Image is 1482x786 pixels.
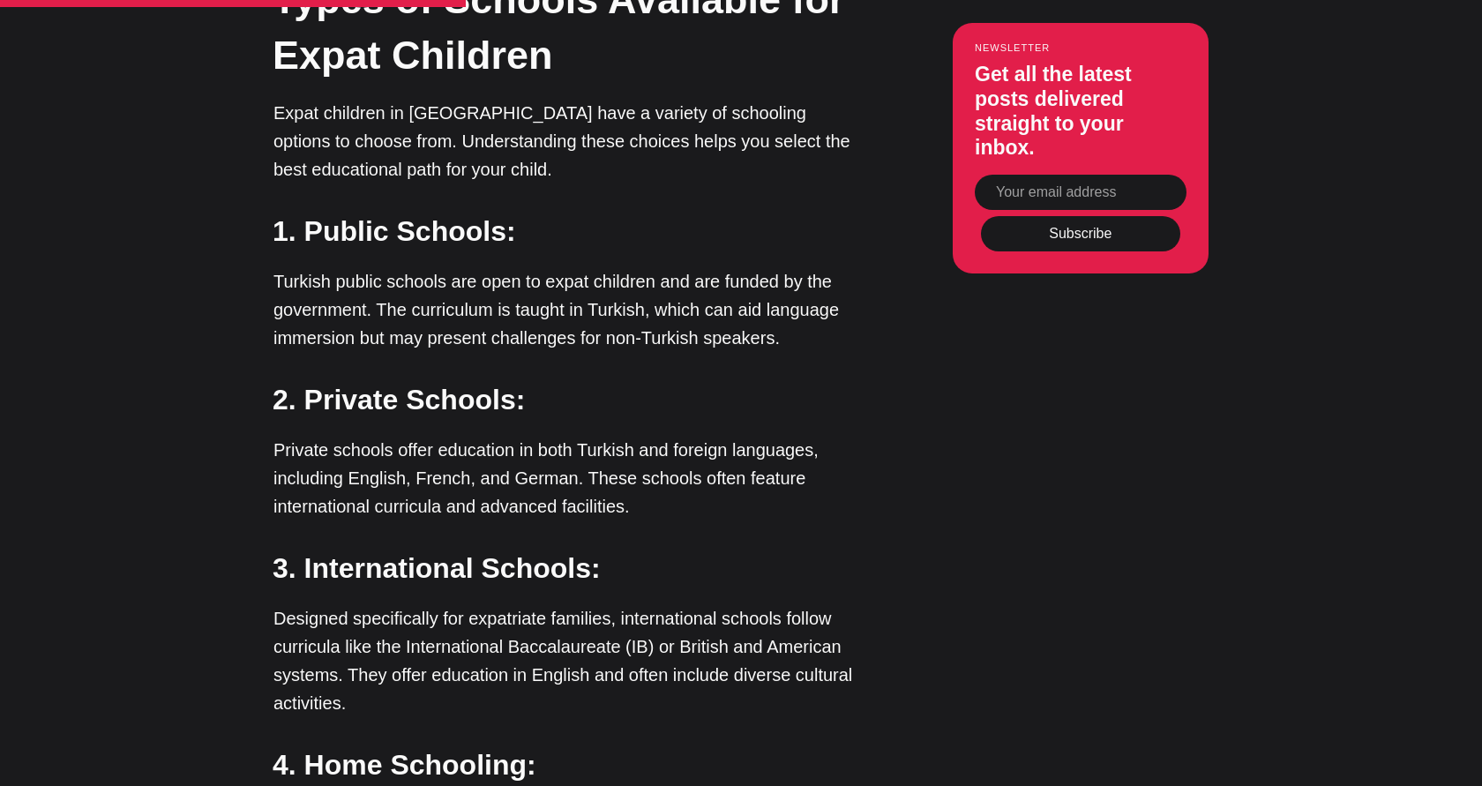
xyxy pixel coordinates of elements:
p: Designed specifically for expatriate families, international schools follow curricula like the In... [273,604,864,717]
p: Private schools offer education in both Turkish and foreign languages, including English, French,... [273,436,864,520]
p: Expat children in [GEOGRAPHIC_DATA] have a variety of schooling options to choose from. Understan... [273,99,864,183]
button: Subscribe [981,216,1180,251]
strong: 3. International Schools: [273,552,601,584]
strong: 2. Private Schools: [273,384,525,415]
input: Your email address [975,175,1186,210]
h3: Get all the latest posts delivered straight to your inbox. [975,64,1186,161]
p: Turkish public schools are open to expat children and are funded by the government. The curriculu... [273,267,864,352]
small: Newsletter [975,43,1186,54]
strong: 1. Public Schools: [273,215,516,247]
strong: 4. Home Schooling: [273,749,536,781]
